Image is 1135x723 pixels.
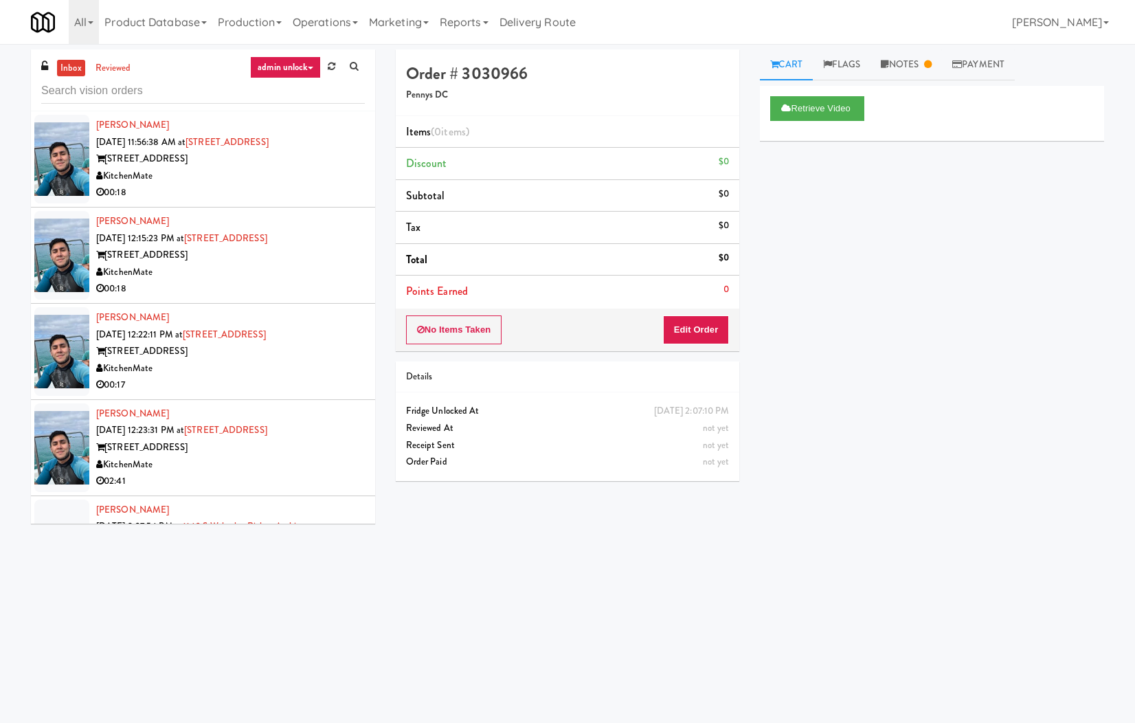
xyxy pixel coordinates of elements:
a: Flags [813,49,871,80]
div: KitchenMate [96,456,365,474]
a: [PERSON_NAME] [96,118,169,131]
button: No Items Taken [406,315,502,344]
ng-pluralize: items [441,124,466,140]
input: Search vision orders [41,78,365,104]
button: Edit Order [663,315,730,344]
div: Reviewed At [406,420,730,437]
div: 00:18 [96,280,365,298]
a: [STREET_ADDRESS] [184,423,267,436]
div: Order Paid [406,454,730,471]
span: not yet [703,438,730,452]
div: Details [406,368,730,386]
li: [PERSON_NAME][DATE] 12:15:23 PM at[STREET_ADDRESS][STREET_ADDRESS]KitchenMate00:18 [31,208,375,304]
div: [STREET_ADDRESS] [96,343,365,360]
a: Payment [942,49,1015,80]
div: Fridge Unlocked At [406,403,730,420]
div: 0 [723,281,729,298]
h4: Order # 3030966 [406,65,730,82]
a: Cart [760,49,813,80]
div: [STREET_ADDRESS] [96,151,365,168]
li: [PERSON_NAME][DATE] 2:07:54 PM at1140 S Wabash - Right - Ambient[STREET_ADDRESS]H&H Vending00:39 [31,496,375,592]
h5: Pennys DC [406,90,730,100]
a: inbox [57,60,85,77]
div: [STREET_ADDRESS] [96,439,365,456]
a: [STREET_ADDRESS] [186,135,269,148]
span: not yet [703,421,730,434]
a: reviewed [92,60,135,77]
a: [STREET_ADDRESS] [183,328,266,341]
div: KitchenMate [96,168,365,185]
span: [DATE] 12:22:11 PM at [96,328,183,341]
div: $0 [719,186,729,203]
div: KitchenMate [96,360,365,377]
span: Points Earned [406,283,468,299]
button: Retrieve Video [770,96,864,121]
div: 02:41 [96,473,365,490]
span: [DATE] 11:56:38 AM at [96,135,186,148]
span: Subtotal [406,188,445,203]
div: $0 [719,217,729,234]
span: not yet [703,455,730,468]
div: Receipt Sent [406,437,730,454]
div: $0 [719,153,729,170]
span: Discount [406,155,447,171]
span: [DATE] 12:15:23 PM at [96,232,184,245]
div: 00:17 [96,377,365,394]
img: Micromart [31,10,55,34]
a: Notes [870,49,942,80]
div: [STREET_ADDRESS] [96,247,365,264]
a: [PERSON_NAME] [96,214,169,227]
a: 1140 S Wabash - Right - Ambient [183,520,308,533]
div: 00:18 [96,184,365,201]
a: admin unlock [250,56,321,78]
div: $0 [719,249,729,267]
li: [PERSON_NAME][DATE] 12:22:11 PM at[STREET_ADDRESS][STREET_ADDRESS]KitchenMate00:17 [31,304,375,400]
li: [PERSON_NAME][DATE] 11:56:38 AM at[STREET_ADDRESS][STREET_ADDRESS]KitchenMate00:18 [31,111,375,208]
span: Tax [406,219,420,235]
span: Total [406,252,428,267]
span: [DATE] 2:07:54 PM at [96,520,183,533]
a: [PERSON_NAME] [96,311,169,324]
span: Items [406,124,469,140]
span: (0 ) [431,124,469,140]
li: [PERSON_NAME][DATE] 12:23:31 PM at[STREET_ADDRESS][STREET_ADDRESS]KitchenMate02:41 [31,400,375,496]
a: [PERSON_NAME] [96,407,169,420]
div: [DATE] 2:07:10 PM [654,403,730,420]
a: [PERSON_NAME] [96,503,169,516]
span: [DATE] 12:23:31 PM at [96,423,184,436]
div: KitchenMate [96,264,365,281]
a: [STREET_ADDRESS] [184,232,267,245]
